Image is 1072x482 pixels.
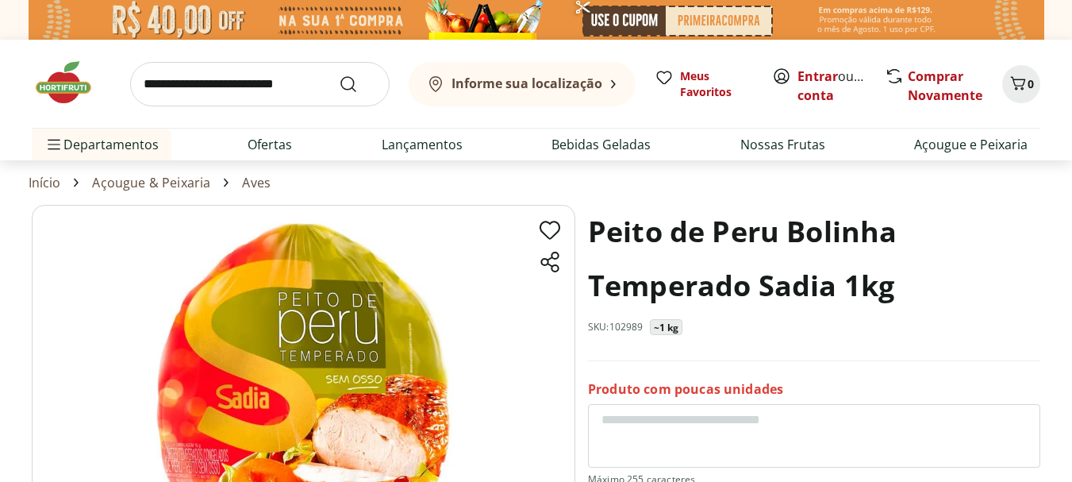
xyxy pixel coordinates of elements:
[32,59,111,106] img: Hortifruti
[339,75,377,94] button: Submit Search
[655,68,753,100] a: Meus Favoritos
[242,175,271,190] a: Aves
[680,68,753,100] span: Meus Favoritos
[409,62,636,106] button: Informe sua localização
[588,205,1040,313] h1: Peito de Peru Bolinha Temperado Sadia 1kg
[29,175,61,190] a: Início
[740,135,825,154] a: Nossas Frutas
[130,62,390,106] input: search
[654,322,679,334] p: ~1 kg
[914,135,1028,154] a: Açougue e Peixaria
[451,75,602,92] b: Informe sua localização
[248,135,292,154] a: Ofertas
[797,67,838,85] a: Entrar
[588,321,644,334] p: SKU: 102989
[588,380,783,398] p: Produto com poucas unidades
[908,67,982,104] a: Comprar Novamente
[44,125,159,164] span: Departamentos
[1002,65,1040,103] button: Carrinho
[1028,76,1034,91] span: 0
[797,67,868,105] span: ou
[382,135,463,154] a: Lançamentos
[551,135,651,154] a: Bebidas Geladas
[797,67,885,104] a: Criar conta
[44,125,63,164] button: Menu
[92,175,210,190] a: Açougue & Peixaria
